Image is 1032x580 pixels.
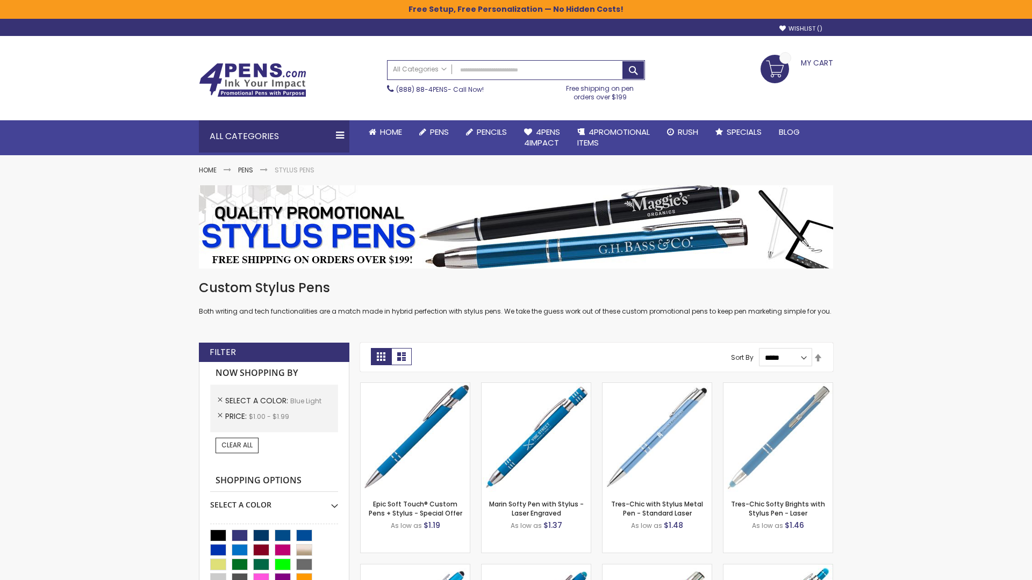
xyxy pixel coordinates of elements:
strong: Filter [210,346,236,358]
img: Marin Softy Pen with Stylus - Laser Engraved-Blue - Light [482,383,591,492]
strong: Grid [371,348,391,365]
span: $1.37 [543,520,562,531]
a: Home [199,165,217,175]
span: Pens [430,126,449,137]
img: 4P-MS8B-Blue - Light [361,383,470,492]
span: Select A Color [225,395,290,406]
img: 4Pens Custom Pens and Promotional Products [199,63,306,97]
a: 4Pens4impact [515,120,569,155]
a: Tres-Chic with Stylus Metal Pen - Standard Laser-Blue - Light [603,382,712,392]
a: (888) 88-4PENS [396,85,448,94]
a: Clear All [216,438,259,453]
a: Pens [238,165,253,175]
a: Tres-Chic Softy Brights with Stylus Pen - Laser [731,499,825,517]
span: As low as [391,521,422,530]
a: 4PROMOTIONALITEMS [569,120,658,155]
span: - Call Now! [396,85,484,94]
strong: Stylus Pens [275,165,314,175]
div: Free shipping on pen orders over $199 [555,80,646,102]
span: $1.00 - $1.99 [249,412,289,421]
span: Blog [779,126,800,137]
a: All Categories [388,61,452,78]
span: Blue Light [290,396,321,405]
a: 4P-MS8B-Blue - Light [361,382,470,392]
span: Clear All [221,440,253,450]
a: Rush [658,120,707,144]
strong: Shopping Options [210,469,338,492]
img: Stylus Pens [199,185,833,269]
span: $1.19 [424,520,440,531]
label: Sort By [731,353,754,362]
div: Select A Color [210,492,338,510]
a: Pencils [457,120,515,144]
span: $1.48 [664,520,683,531]
span: As low as [631,521,662,530]
a: Marin Softy Pen with Stylus - Laser Engraved [489,499,584,517]
a: Tres-Chic with Stylus Metal Pen - Standard Laser [611,499,703,517]
a: Tres-Chic Touch Pen - Standard Laser-Blue - Light [603,564,712,573]
span: Pencils [477,126,507,137]
span: All Categories [393,65,447,74]
a: Phoenix Softy Brights with Stylus Pen - Laser-Blue - Light [723,564,833,573]
a: Ellipse Softy Brights with Stylus Pen - Laser-Blue - Light [482,564,591,573]
a: Ellipse Stylus Pen - Standard Laser-Blue - Light [361,564,470,573]
span: Specials [727,126,762,137]
div: All Categories [199,120,349,153]
span: Price [225,411,249,422]
span: 4Pens 4impact [524,126,560,148]
strong: Now Shopping by [210,362,338,385]
a: Epic Soft Touch® Custom Pens + Stylus - Special Offer [369,499,462,517]
span: As low as [752,521,783,530]
a: Wishlist [779,25,822,33]
a: Tres-Chic Softy Brights with Stylus Pen - Laser-Blue - Light [723,382,833,392]
a: Pens [411,120,457,144]
a: Marin Softy Pen with Stylus - Laser Engraved-Blue - Light [482,382,591,392]
h1: Custom Stylus Pens [199,279,833,296]
img: Tres-Chic with Stylus Metal Pen - Standard Laser-Blue - Light [603,383,712,492]
img: Tres-Chic Softy Brights with Stylus Pen - Laser-Blue - Light [723,383,833,492]
span: Home [380,126,402,137]
a: Home [360,120,411,144]
span: As low as [511,521,542,530]
span: 4PROMOTIONAL ITEMS [577,126,650,148]
div: Both writing and tech functionalities are a match made in hybrid perfection with stylus pens. We ... [199,279,833,316]
a: Specials [707,120,770,144]
span: $1.46 [785,520,804,531]
span: Rush [678,126,698,137]
a: Blog [770,120,808,144]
